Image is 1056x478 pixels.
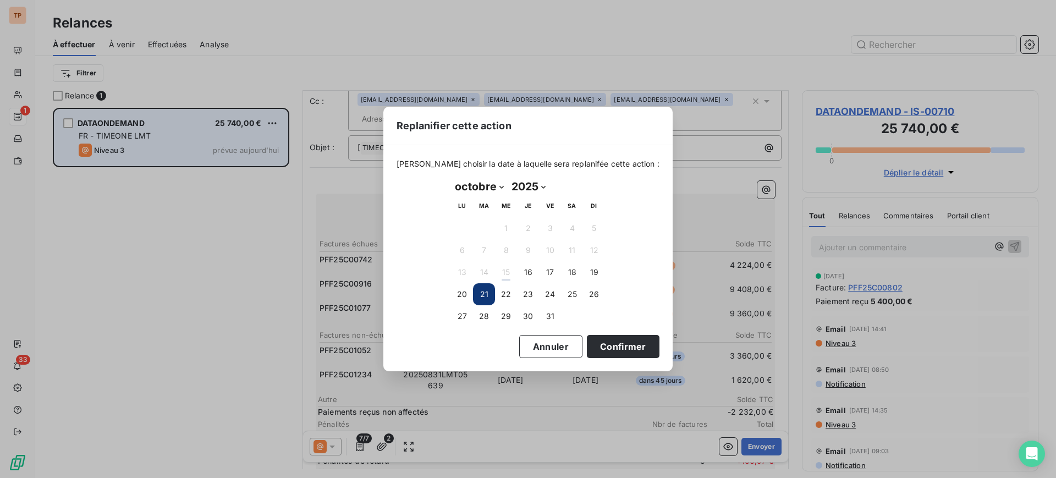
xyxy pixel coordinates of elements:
[561,283,583,305] button: 25
[539,261,561,283] button: 17
[561,261,583,283] button: 18
[519,335,582,358] button: Annuler
[473,261,495,283] button: 14
[587,335,659,358] button: Confirmer
[473,283,495,305] button: 21
[451,195,473,217] th: lundi
[539,305,561,327] button: 31
[517,195,539,217] th: jeudi
[517,283,539,305] button: 23
[451,239,473,261] button: 6
[397,158,659,169] span: [PERSON_NAME] choisir la date à laquelle sera replanifée cette action :
[397,118,512,133] span: Replanifier cette action
[583,217,605,239] button: 5
[495,305,517,327] button: 29
[1019,441,1045,467] div: Open Intercom Messenger
[539,217,561,239] button: 3
[517,239,539,261] button: 9
[517,217,539,239] button: 2
[561,217,583,239] button: 4
[473,195,495,217] th: mardi
[583,195,605,217] th: dimanche
[561,195,583,217] th: samedi
[495,283,517,305] button: 22
[473,239,495,261] button: 7
[583,261,605,283] button: 19
[495,195,517,217] th: mercredi
[517,261,539,283] button: 16
[451,261,473,283] button: 13
[451,283,473,305] button: 20
[473,305,495,327] button: 28
[495,217,517,239] button: 1
[539,239,561,261] button: 10
[451,305,473,327] button: 27
[495,239,517,261] button: 8
[495,261,517,283] button: 15
[583,283,605,305] button: 26
[561,239,583,261] button: 11
[539,195,561,217] th: vendredi
[539,283,561,305] button: 24
[517,305,539,327] button: 30
[583,239,605,261] button: 12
